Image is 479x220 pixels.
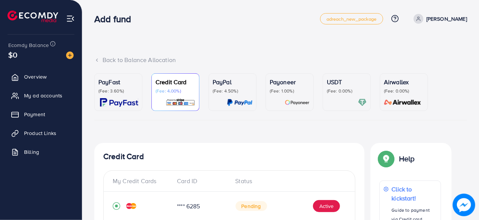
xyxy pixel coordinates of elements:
div: My Credit Cards [113,177,171,185]
img: menu [66,14,75,23]
p: Airwallex [384,77,424,86]
div: Back to Balance Allocation [94,56,467,64]
img: card [100,98,138,107]
img: image [453,194,475,216]
h4: Credit Card [103,152,355,161]
a: Payment [6,107,76,122]
img: Popup guide [379,152,393,165]
a: Billing [6,144,76,159]
h3: Add fund [94,14,137,24]
img: credit [126,203,136,209]
svg: record circle [113,202,120,210]
p: (Fee: 1.00%) [270,88,310,94]
span: Payment [24,111,45,118]
span: Billing [24,148,39,156]
a: My ad accounts [6,88,76,103]
img: logo [8,11,58,22]
p: Payoneer [270,77,310,86]
a: Product Links [6,126,76,141]
span: Product Links [24,129,56,137]
div: Status [230,177,346,185]
p: (Fee: 4.00%) [156,88,195,94]
p: Click to kickstart! [392,185,437,203]
p: PayFast [98,77,138,86]
img: card [285,98,310,107]
span: $0 [8,49,17,60]
span: Ecomdy Balance [8,41,49,49]
p: (Fee: 0.00%) [384,88,424,94]
p: [PERSON_NAME] [426,14,467,23]
span: My ad accounts [24,92,62,99]
img: card [358,98,367,107]
img: image [66,52,74,59]
p: (Fee: 3.60%) [98,88,138,94]
p: USDT [327,77,367,86]
p: Credit Card [156,77,195,86]
p: PayPal [213,77,252,86]
img: card [227,98,252,107]
button: Active [313,200,340,212]
span: Overview [24,73,47,80]
span: adreach_new_package [326,17,377,21]
p: Help [399,154,415,163]
img: card [166,98,195,107]
div: Card ID [171,177,229,185]
a: Overview [6,69,76,84]
img: card [382,98,424,107]
p: (Fee: 4.50%) [213,88,252,94]
p: (Fee: 0.00%) [327,88,367,94]
a: adreach_new_package [320,13,383,24]
a: [PERSON_NAME] [411,14,467,24]
span: Pending [236,201,267,211]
